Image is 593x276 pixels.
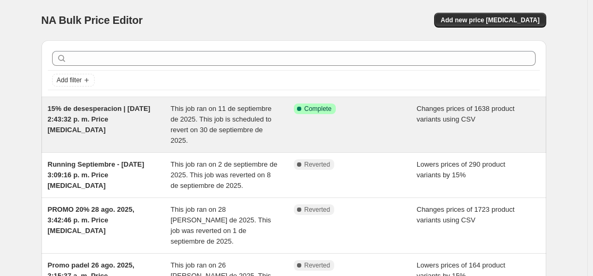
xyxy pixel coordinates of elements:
[48,205,134,235] span: PROMO 20% 28 ago. 2025, 3:42:46 p. m. Price [MEDICAL_DATA]
[417,205,514,224] span: Changes prices of 1723 product variants using CSV
[48,105,150,134] span: 15% de desesperacion | [DATE] 2:43:32 p. m. Price [MEDICAL_DATA]
[171,205,271,245] span: This job ran on 28 [PERSON_NAME] de 2025. This job was reverted on 1 de septiembre de 2025.
[434,13,546,28] button: Add new price [MEDICAL_DATA]
[417,160,505,179] span: Lowers prices of 290 product variants by 15%
[304,205,331,214] span: Reverted
[304,105,332,113] span: Complete
[304,160,331,169] span: Reverted
[440,16,539,24] span: Add new price [MEDICAL_DATA]
[52,74,95,87] button: Add filter
[41,14,143,26] span: NA Bulk Price Editor
[304,261,331,270] span: Reverted
[171,105,272,144] span: This job ran on 11 de septiembre de 2025. This job is scheduled to revert on 30 de septiembre de ...
[417,105,514,123] span: Changes prices of 1638 product variants using CSV
[57,76,82,84] span: Add filter
[171,160,277,189] span: This job ran on 2 de septiembre de 2025. This job was reverted on 8 de septiembre de 2025.
[48,160,145,189] span: Running Septiembre - [DATE] 3:09:16 p. m. Price [MEDICAL_DATA]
